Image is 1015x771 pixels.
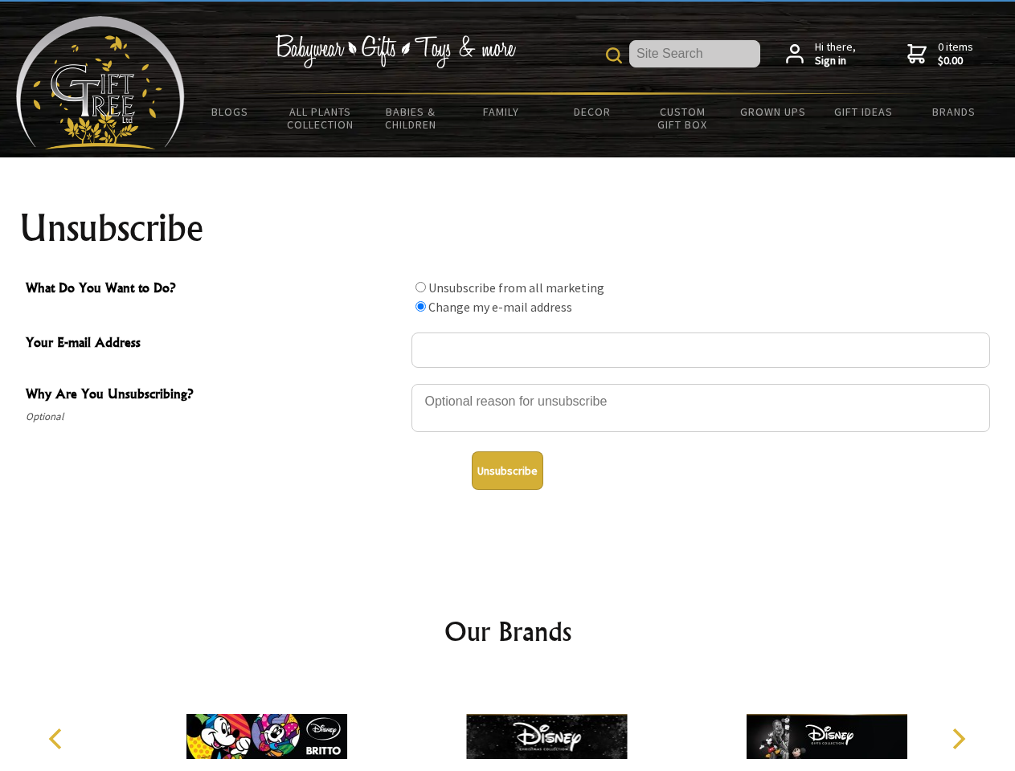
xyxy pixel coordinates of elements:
[637,95,728,141] a: Custom Gift Box
[276,95,366,141] a: All Plants Collection
[415,301,426,312] input: What Do You Want to Do?
[818,95,909,128] a: Gift Ideas
[366,95,456,141] a: Babies & Children
[428,299,572,315] label: Change my e-mail address
[32,612,984,651] h2: Our Brands
[26,384,403,407] span: Why Are You Unsubscribing?
[938,54,973,68] strong: $0.00
[26,278,403,301] span: What Do You Want to Do?
[428,279,604,296] label: Unsubscribe from all marketing
[909,95,1000,128] a: Brands
[19,209,997,247] h1: Unsubscribe
[629,40,760,67] input: Site Search
[472,451,543,490] button: Unsubscribe
[727,95,818,128] a: Grown Ups
[938,39,973,68] span: 0 items
[546,95,637,128] a: Decor
[907,40,973,68] a: 0 items$0.00
[815,54,856,68] strong: Sign in
[185,95,276,128] a: BLOGS
[16,16,185,149] img: Babyware - Gifts - Toys and more...
[415,282,426,292] input: What Do You Want to Do?
[606,47,622,63] img: product search
[940,721,976,757] button: Next
[275,35,516,68] img: Babywear - Gifts - Toys & more
[411,384,990,432] textarea: Why Are You Unsubscribing?
[411,332,990,368] input: Your E-mail Address
[40,721,76,757] button: Previous
[786,40,856,68] a: Hi there,Sign in
[815,40,856,68] span: Hi there,
[26,407,403,426] span: Optional
[26,332,403,356] span: Your E-mail Address
[456,95,547,128] a: Family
